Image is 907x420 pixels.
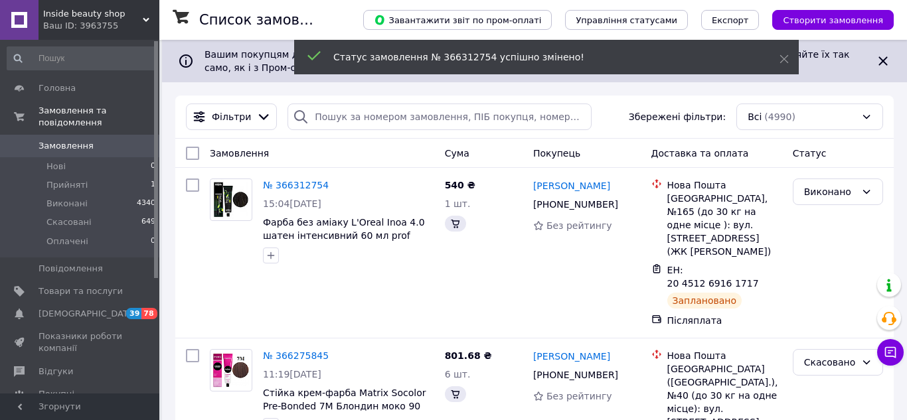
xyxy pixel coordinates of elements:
span: Вашим покупцям доступна опція «Оплатити частинами від Rozetka» на 2 платежі. Отримуйте нові замов... [205,49,849,73]
span: Виконані [46,198,88,210]
div: [GEOGRAPHIC_DATA], №165 (до 30 кг на одне місце ): вул. [STREET_ADDRESS] (ЖК [PERSON_NAME]) [667,192,782,258]
span: 6 шт. [445,369,471,380]
a: № 366312754 [263,180,329,190]
span: 11:19[DATE] [263,369,321,380]
span: 1 шт. [445,198,471,209]
div: Статус замовлення № 366312754 успішно змінено! [333,50,746,64]
span: Замовлення та повідомлення [39,105,159,129]
div: Нова Пошта [667,349,782,362]
button: Завантажити звіт по пром-оплаті [363,10,552,30]
div: Ваш ID: 3963755 [43,20,159,32]
a: Фото товару [210,349,252,391]
span: Статус [793,148,827,159]
button: Створити замовлення [772,10,894,30]
span: Всі [748,110,762,123]
img: Фото товару [213,350,248,391]
span: (4990) [764,111,795,122]
span: Оплачені [46,236,88,247]
div: Заплановано [667,293,742,309]
span: Головна [39,82,76,94]
a: [PERSON_NAME] [533,179,610,192]
a: № 366275845 [263,350,329,361]
button: Експорт [701,10,760,30]
button: Управління статусами [565,10,688,30]
a: Фото товару [210,178,252,221]
span: Управління статусами [576,15,677,25]
button: Чат з покупцем [877,339,904,366]
span: Покупець [533,148,580,159]
span: Inside beauty shop [43,8,143,20]
span: Фільтри [212,110,251,123]
input: Пошук [7,46,157,70]
span: Створити замовлення [783,15,883,25]
span: Експорт [712,15,749,25]
span: Завантажити звіт по пром-оплаті [374,14,541,26]
span: 649 [141,216,155,228]
span: 15:04[DATE] [263,198,321,209]
div: Виконано [804,184,856,199]
span: Збережені фільтри: [629,110,726,123]
span: 0 [151,161,155,173]
span: Товари та послуги [39,285,123,297]
div: Нова Пошта [667,178,782,192]
span: Повідомлення [39,263,103,275]
span: Відгуки [39,366,73,378]
span: 39 [126,308,141,319]
span: 1 [151,179,155,191]
img: Фото товару [214,179,249,220]
span: Покупці [39,388,74,400]
div: [PHONE_NUMBER] [531,195,621,214]
input: Пошук за номером замовлення, ПІБ покупця, номером телефону, Email, номером накладної [288,104,592,130]
a: Створити замовлення [759,14,894,25]
span: [DEMOGRAPHIC_DATA] [39,308,137,320]
span: Нові [46,161,66,173]
span: Доставка та оплата [651,148,749,159]
div: Післяплата [667,314,782,327]
span: 78 [141,308,157,319]
h1: Список замовлень [199,12,334,28]
span: 0 [151,236,155,247]
div: [PHONE_NUMBER] [531,366,621,384]
a: Фарба без аміаку L'Oreal Inoa 4.0 шатен інтенсивний 60 мл prof [263,217,425,241]
span: Cума [445,148,469,159]
span: 801.68 ₴ [445,350,492,361]
span: Прийняті [46,179,88,191]
span: Показники роботи компанії [39,330,123,354]
span: 4340 [137,198,155,210]
span: Замовлення [210,148,269,159]
span: ЕН: 20 4512 6916 1717 [667,265,759,289]
span: Без рейтингу [546,391,612,401]
a: [PERSON_NAME] [533,350,610,363]
div: Скасовано [804,355,856,370]
span: Скасовані [46,216,92,228]
span: 540 ₴ [445,180,475,190]
span: Без рейтингу [546,220,612,231]
span: Замовлення [39,140,94,152]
